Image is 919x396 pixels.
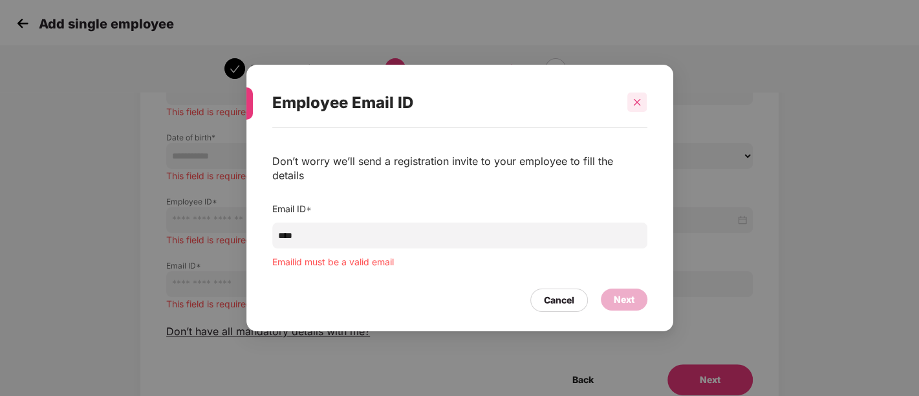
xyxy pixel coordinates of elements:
[544,293,574,307] div: Cancel
[272,203,312,214] label: Email ID
[614,292,634,307] div: Next
[632,98,642,107] span: close
[272,256,394,267] span: Emailid must be a valid email
[272,78,616,128] div: Employee Email ID
[272,154,647,182] div: Don’t worry we’ll send a registration invite to your employee to fill the details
